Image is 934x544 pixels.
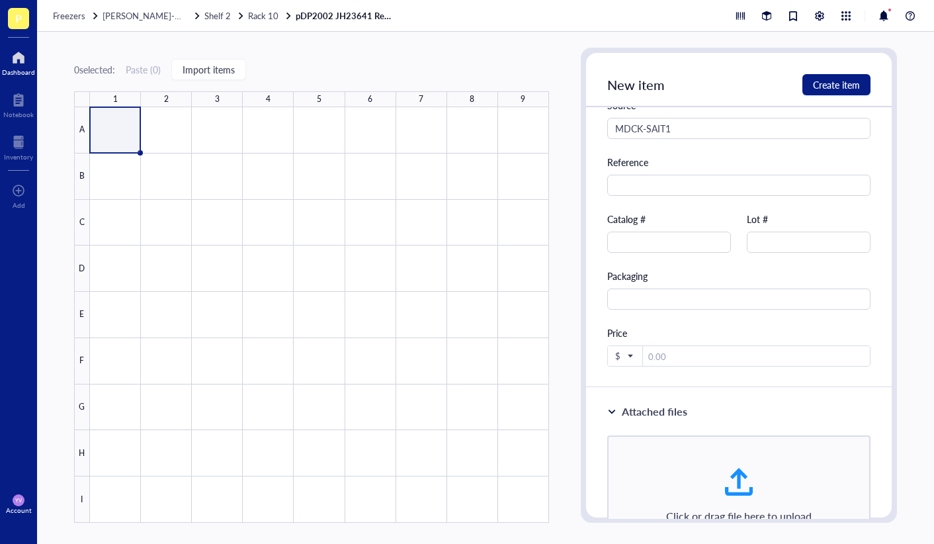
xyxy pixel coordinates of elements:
button: Create item [802,74,870,95]
div: Notebook [3,111,34,118]
div: B [74,154,90,200]
div: Catalog # [607,212,731,226]
div: 6 [368,91,372,107]
div: Lot # [747,212,870,226]
div: Dashboard [2,68,35,76]
span: Freezers [53,9,85,22]
div: 5 [317,91,321,107]
a: Dashboard [2,47,35,76]
div: 1 [113,91,118,107]
div: 8 [470,91,474,107]
div: Account [6,506,32,514]
div: I [74,476,90,523]
span: $ [615,350,632,362]
span: New item [607,75,665,94]
span: YV [15,497,22,503]
div: 9 [521,91,525,107]
div: 4 [266,91,271,107]
span: P [15,10,22,26]
div: Inventory [4,153,33,161]
a: [PERSON_NAME]-W2105-13 (Freezer 4) [103,10,202,22]
div: F [74,338,90,385]
div: G [74,385,90,431]
div: Price [607,326,870,340]
div: 2 [164,91,169,107]
button: Paste (0) [126,59,161,80]
div: Click or drag file here to upload [666,508,812,524]
a: Freezers [53,10,100,22]
div: C [74,200,90,246]
div: D [74,246,90,292]
span: Import items [183,64,235,75]
span: Shelf 2 [204,9,231,22]
span: Rack 10 [248,9,278,22]
a: pDP2002 JH23641 Recombinant Virus (SDM) Box 4 [296,10,395,22]
div: Packaging [607,269,870,283]
div: Add [13,201,25,209]
a: Inventory [4,132,33,161]
div: H [74,430,90,476]
a: Notebook [3,89,34,118]
div: E [74,292,90,338]
div: A [74,107,90,154]
span: Create item [813,79,860,90]
span: [PERSON_NAME]-W2105-13 (Freezer 4) [103,9,260,22]
div: 3 [215,91,220,107]
a: Shelf 2Rack 10 [204,10,293,22]
div: 0 selected: [74,62,115,77]
div: Reference [607,155,870,169]
button: Import items [171,59,246,80]
input: 0.00 [643,346,870,367]
div: 7 [419,91,423,107]
div: Attached files [622,404,687,420]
